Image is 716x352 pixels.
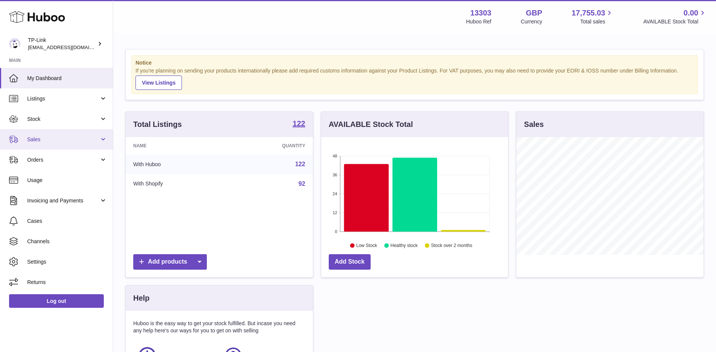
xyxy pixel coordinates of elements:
span: Sales [27,136,99,143]
th: Quantity [226,137,313,154]
span: Settings [27,258,107,266]
a: Add products [133,254,207,270]
a: 92 [299,181,305,187]
span: AVAILABLE Stock Total [643,18,707,25]
strong: GBP [526,8,542,18]
span: Cases [27,218,107,225]
th: Name [126,137,226,154]
div: Huboo Ref [466,18,491,25]
span: Returns [27,279,107,286]
span: 17,755.03 [571,8,605,18]
span: Total sales [580,18,614,25]
p: Huboo is the easy way to get your stock fulfilled. But incase you need any help here's our ways f... [133,320,305,334]
a: 122 [293,120,305,129]
td: With Shopify [126,174,226,194]
text: 24 [333,191,337,196]
span: My Dashboard [27,75,107,82]
span: Usage [27,177,107,184]
strong: 122 [293,120,305,127]
text: Low Stock [356,243,377,248]
h3: Sales [524,119,544,130]
text: Healthy stock [390,243,418,248]
span: Listings [27,95,99,102]
text: 36 [333,173,337,177]
a: 17,755.03 Total sales [571,8,614,25]
h3: Help [133,293,149,303]
img: gaby.chen@tp-link.com [9,38,20,49]
strong: 13303 [470,8,491,18]
td: With Huboo [126,154,226,174]
text: 48 [333,154,337,158]
span: 0.00 [684,8,698,18]
h3: AVAILABLE Stock Total [329,119,413,130]
div: Currency [521,18,542,25]
strong: Notice [136,59,694,66]
text: 12 [333,210,337,215]
span: Invoicing and Payments [27,197,99,204]
span: Stock [27,116,99,123]
a: 0.00 AVAILABLE Stock Total [643,8,707,25]
span: Orders [27,156,99,164]
a: 122 [295,161,305,167]
span: Channels [27,238,107,245]
text: Stock over 2 months [431,243,472,248]
a: Log out [9,294,104,308]
a: View Listings [136,76,182,90]
div: If you're planning on sending your products internationally please add required customs informati... [136,67,694,90]
span: [EMAIL_ADDRESS][DOMAIN_NAME] [28,44,111,50]
text: 0 [335,229,337,234]
a: Add Stock [329,254,371,270]
h3: Total Listings [133,119,182,130]
div: TP-Link [28,37,96,51]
